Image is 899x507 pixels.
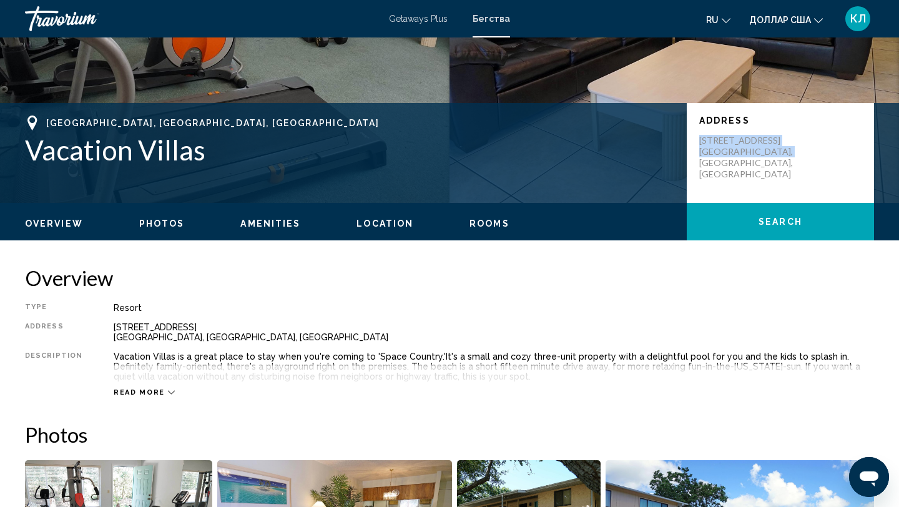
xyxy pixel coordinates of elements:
[706,15,719,25] font: ru
[687,203,874,240] button: Search
[25,6,376,31] a: Травориум
[842,6,874,32] button: Меню пользователя
[114,352,874,381] div: Vacation Villas is a great place to stay when you're coming to 'Space Country.'It's a small and c...
[114,388,165,396] span: Read more
[139,219,185,229] span: Photos
[699,135,799,180] p: [STREET_ADDRESS] [GEOGRAPHIC_DATA], [GEOGRAPHIC_DATA], [GEOGRAPHIC_DATA]
[469,218,509,229] button: Rooms
[240,218,300,229] button: Amenities
[240,219,300,229] span: Amenities
[114,303,874,313] div: Resort
[114,388,175,397] button: Read more
[356,219,413,229] span: Location
[25,134,674,166] h1: Vacation Villas
[46,118,379,128] span: [GEOGRAPHIC_DATA], [GEOGRAPHIC_DATA], [GEOGRAPHIC_DATA]
[25,218,83,229] button: Overview
[699,116,862,126] p: Address
[706,11,730,29] button: Изменить язык
[25,422,874,447] h2: Photos
[473,14,510,24] a: Бегства
[759,217,802,227] span: Search
[356,218,413,229] button: Location
[389,14,448,24] a: Getaways Plus
[749,15,811,25] font: доллар США
[469,219,509,229] span: Rooms
[25,322,82,342] div: Address
[850,12,866,25] font: КЛ
[114,322,874,342] div: [STREET_ADDRESS] [GEOGRAPHIC_DATA], [GEOGRAPHIC_DATA], [GEOGRAPHIC_DATA]
[25,265,874,290] h2: Overview
[25,219,83,229] span: Overview
[849,457,889,497] iframe: Кнопка запуска окна обмена сообщениями
[25,352,82,381] div: Description
[139,218,185,229] button: Photos
[25,303,82,313] div: Type
[749,11,823,29] button: Изменить валюту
